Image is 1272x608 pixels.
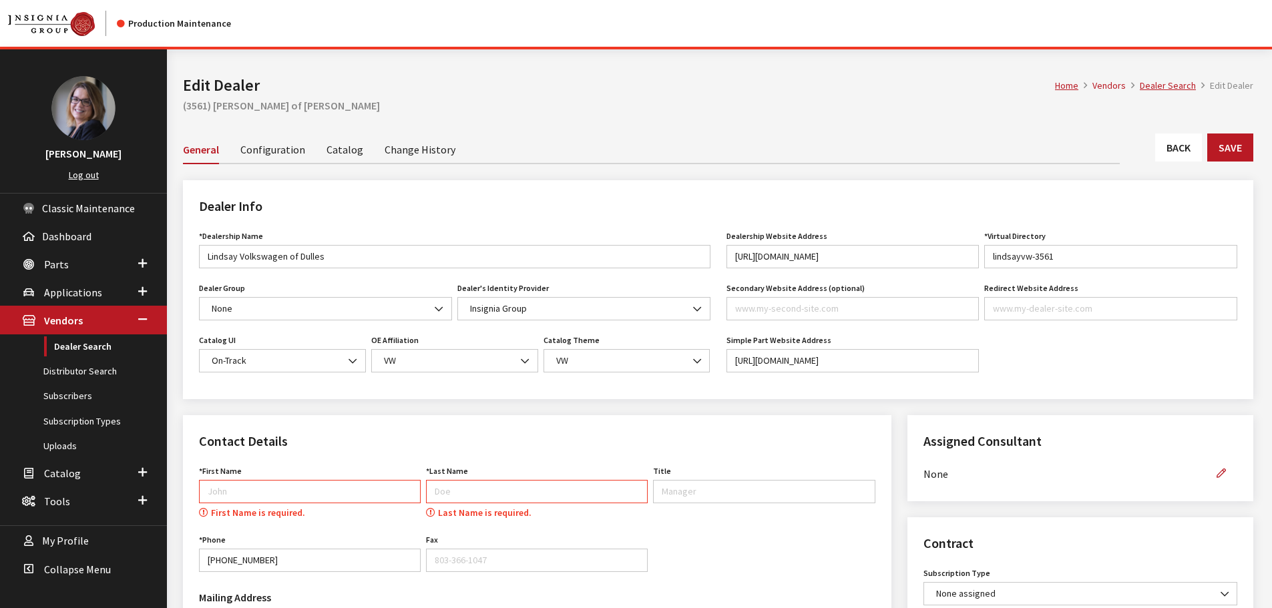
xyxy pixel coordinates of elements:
a: Insignia Group logo [8,11,117,36]
label: OE Affiliation [371,334,419,346]
label: Title [653,465,671,477]
span: Parts [44,258,69,271]
span: Collapse Menu [44,563,111,576]
h1: Edit Dealer [183,73,1055,97]
a: Log out [69,169,99,181]
label: Dealer's Identity Provider [457,282,549,294]
label: Catalog UI [199,334,236,346]
input: John [199,480,421,503]
h2: Assigned Consultant [923,431,1237,451]
input: 803-366-1047 [426,549,648,572]
span: Catalog [44,467,81,480]
label: Simple Part Website Address [726,334,831,346]
input: www.my-second-site.com [726,297,980,320]
span: None [923,466,1205,482]
a: General [183,135,219,164]
a: Back [1155,133,1202,162]
a: Dealer Search [1140,79,1196,91]
span: Dashboard [42,230,91,243]
span: VW [552,354,702,368]
button: Save [1207,133,1253,162]
a: Configuration [240,135,305,163]
input: 888-579-4458 [199,549,421,572]
h2: Contact Details [199,431,875,451]
input: My Dealer [199,245,710,268]
label: Last Name [426,465,468,477]
span: VW [544,349,710,372]
input: www.my-dealer-site.com [984,297,1237,320]
span: VW [380,354,529,368]
label: Subscription Type [923,567,990,579]
h2: Contract [923,533,1237,553]
label: Dealer Group [199,282,245,294]
span: Tools [44,495,70,508]
span: Last Name is required. [438,507,532,519]
span: My Profile [42,535,89,548]
h3: [PERSON_NAME] [13,145,154,162]
input: Doe [426,480,648,503]
img: Catalog Maintenance [8,12,95,36]
label: Secondary Website Address (optional) [726,282,865,294]
span: Insignia Group [457,297,710,320]
label: Catalog Theme [544,334,600,346]
button: Edit Assigned Consultant [1205,462,1237,485]
li: Vendors [1078,79,1126,93]
label: Dealership Website Address [726,230,827,242]
a: Catalog [327,135,363,163]
h2: (3561) [PERSON_NAME] of [PERSON_NAME] [183,97,1253,113]
span: First Name is required. [211,507,305,519]
a: Change History [385,135,455,163]
input: site-name [984,245,1237,268]
span: VW [371,349,538,372]
input: Manager [653,480,875,503]
span: None [199,297,452,320]
label: *Virtual Directory [984,230,1046,242]
span: On-Track [208,354,357,368]
span: Insignia Group [466,302,702,316]
img: Kim Callahan Collins [51,76,116,140]
input: www.simple-part.com [726,349,980,372]
input: www.my-dealer-site.com [726,245,980,268]
span: On-Track [199,349,366,372]
span: None assigned [932,587,1229,601]
a: Home [1055,79,1078,91]
h2: Dealer Info [199,196,1237,216]
label: Redirect Website Address [984,282,1078,294]
li: Edit Dealer [1196,79,1253,93]
span: Classic Maintenance [42,202,135,215]
label: *Dealership Name [199,230,263,242]
label: Phone [199,534,226,546]
span: Applications [44,286,102,299]
label: Fax [426,534,438,546]
span: Vendors [44,314,83,328]
div: Production Maintenance [117,17,231,31]
span: None assigned [923,582,1237,605]
span: None [208,302,443,316]
h3: Mailing Address [199,589,529,605]
label: First Name [199,465,242,477]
